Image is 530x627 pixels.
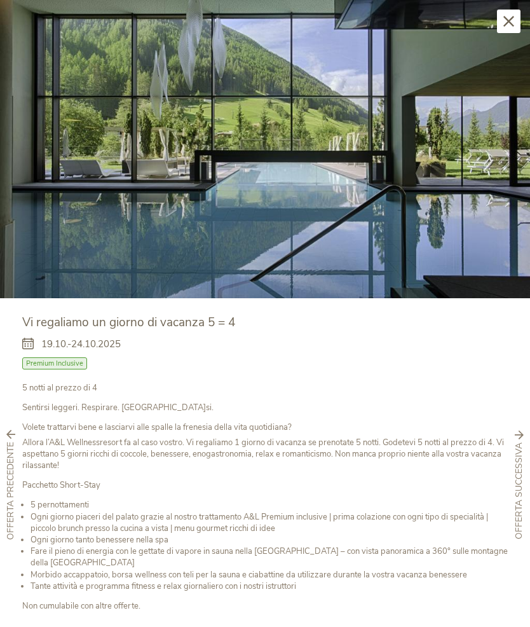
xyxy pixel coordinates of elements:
[22,600,140,612] strong: Non cumulabile con altre offerte.
[31,511,508,534] li: Ogni giorno piaceri del palato grazie al nostro trattamento A&L Premium inclusive | prima colazio...
[4,442,17,540] span: Offerta precedente
[31,546,508,568] li: Fare il pieno di energia con le gettate di vapore in sauna nella [GEOGRAPHIC_DATA] – con vista pa...
[31,569,508,581] li: Morbido accappatoio, borsa wellness con teli per la sauna e ciabattine da utilizzare durante la v...
[31,581,508,592] li: Tante attività e programma fitness e relax giornaliero con i nostri istruttori
[513,443,526,539] span: Offerta successiva
[31,534,508,546] li: Ogni giorno tanto benessere nella spa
